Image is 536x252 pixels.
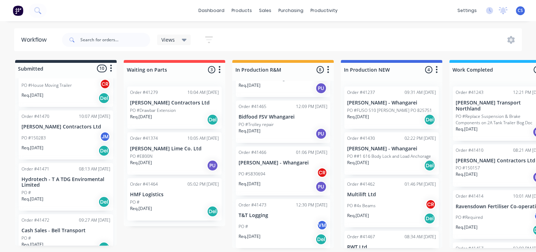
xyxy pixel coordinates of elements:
[239,121,274,128] p: PO #Trolley repair
[456,193,483,199] div: Order #41414
[344,86,439,129] div: Order #4123709:31 AM [DATE][PERSON_NAME] - WhangareiPO #FUSO 510 [PERSON_NAME] PO 825751Req.[DATE...
[161,36,175,43] span: Views
[347,153,431,160] p: PO ##1 616 Body Lock and Load Anchorage
[347,135,375,142] div: Order #41430
[405,181,436,187] div: 01:46 PM [DATE]
[21,176,110,188] p: Hydrotech - T A TDG Enviromental Limited
[405,135,436,142] div: 02:22 PM [DATE]
[239,128,260,134] p: Req. [DATE]
[21,124,110,130] p: [PERSON_NAME] Contractors Ltd
[130,153,153,160] p: PO #E800N
[98,92,110,104] div: Del
[456,245,483,252] div: Order #41457
[130,146,219,152] p: [PERSON_NAME] Lime Co. Ltd
[21,92,43,98] p: Req. [DATE]
[239,212,327,218] p: T&T Logging
[456,126,478,132] p: Req. [DATE]
[127,178,222,221] div: Order #4146405:02 PM [DATE]HMF LogisticsPO #Req.[DATE]Del
[21,190,31,196] p: PO #
[21,166,49,172] div: Order #41471
[344,132,439,175] div: Order #4143002:22 PM [DATE][PERSON_NAME] - WhangareiPO ##1 616 Body Lock and Load AnchorageReq.[D...
[79,113,110,120] div: 10:07 AM [DATE]
[347,114,369,120] p: Req. [DATE]
[239,160,327,166] p: [PERSON_NAME] - Whangarei
[239,181,260,187] p: Req. [DATE]
[19,58,113,107] div: PO #House Moving TrailerCRReq.[DATE]Del
[98,196,110,208] div: Del
[307,5,341,16] div: productivity
[127,132,222,175] div: Order #4137410:05 AM [DATE][PERSON_NAME] Lime Co. LtdPO #E800NReq.[DATE]PU
[21,135,46,141] p: PO #150283
[239,233,260,240] p: Req. [DATE]
[13,5,23,16] img: Factory
[207,160,218,171] div: PU
[347,203,376,209] p: PO #4x Beams
[315,234,327,245] div: Del
[405,89,436,96] div: 09:31 AM [DATE]
[21,82,72,89] p: PO #House Moving Trailer
[130,89,158,96] div: Order #41279
[317,220,327,230] div: VM
[21,235,31,241] p: PO #
[21,228,110,234] p: Cash Sales - Bell Transport
[127,86,222,129] div: Order #4127910:04 AM [DATE][PERSON_NAME] Contractors LtdPO #Drawbar ExtensionReq.[DATE]Del
[454,5,480,16] div: settings
[130,100,219,106] p: [PERSON_NAME] Contractors Ltd
[80,33,150,47] input: Search for orders...
[296,149,327,156] div: 01:06 PM [DATE]
[236,146,330,196] div: Order #4146601:06 PM [DATE][PERSON_NAME] - WhangareiPO #S830694CRReq.[DATE]PU
[315,181,327,192] div: PU
[456,171,478,178] p: Req. [DATE]
[195,5,228,16] a: dashboard
[239,223,248,230] p: PO #
[21,217,49,223] div: Order #41472
[315,128,327,139] div: PU
[130,192,219,198] p: HMF Logistics
[21,241,43,248] p: Req. [DATE]
[130,199,140,205] p: PO #
[239,149,266,156] div: Order #41466
[347,100,436,106] p: [PERSON_NAME] - Whangarei
[255,5,275,16] div: sales
[236,199,330,248] div: Order #4147312:30 PM [DATE]T&T LoggingPO #VMReq.[DATE]Del
[456,147,483,154] div: Order #41410
[79,166,110,172] div: 08:13 AM [DATE]
[405,234,436,240] div: 08:34 AM [DATE]
[21,36,50,44] div: Workflow
[275,5,307,16] div: purchasing
[424,160,435,171] div: Del
[315,83,327,94] div: PU
[347,181,375,187] div: Order #41462
[344,178,439,227] div: Order #4146201:46 PM [DATE]Multilift LtdPO #4x BeamsCRReq.[DATE]Del
[296,202,327,208] div: 12:30 PM [DATE]
[456,165,480,171] p: PO #150157
[100,79,110,89] div: CR
[296,103,327,110] div: 12:09 PM [DATE]
[317,167,327,178] div: CR
[456,89,483,96] div: Order #41243
[347,244,436,250] p: RWT Ltd
[424,213,435,224] div: Del
[130,114,152,120] p: Req. [DATE]
[207,206,218,217] div: Del
[239,82,260,89] p: Req. [DATE]
[187,181,219,187] div: 05:02 PM [DATE]
[239,202,266,208] div: Order #41473
[21,196,43,202] p: Req. [DATE]
[239,114,327,120] p: Bidfood FSV Whangarei
[228,5,255,16] div: products
[236,101,330,143] div: Order #4146512:09 PM [DATE]Bidfood FSV WhangareiPO #Trolley repairReq.[DATE]PU
[130,107,176,114] p: PO #Drawbar Extension
[347,89,375,96] div: Order #41237
[19,163,113,211] div: Order #4147108:13 AM [DATE]Hydrotech - T A TDG Enviromental LimitedPO #Req.[DATE]Del
[347,160,369,166] p: Req. [DATE]
[456,224,478,230] p: Req. [DATE]
[21,145,43,151] p: Req. [DATE]
[207,114,218,125] div: Del
[347,192,436,198] p: Multilift Ltd
[347,234,375,240] div: Order #41467
[239,171,265,177] p: PO #S830694
[347,212,369,219] p: Req. [DATE]
[79,217,110,223] div: 09:27 AM [DATE]
[130,135,158,142] div: Order #41374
